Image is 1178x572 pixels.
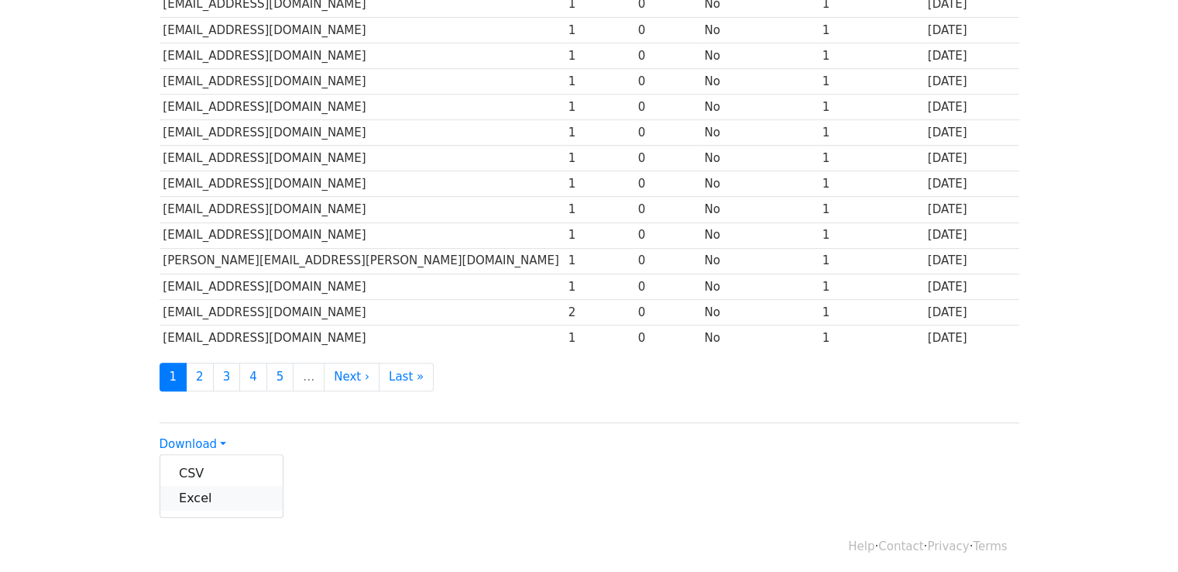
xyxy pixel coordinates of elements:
[1101,498,1178,572] iframe: Chat Widget
[819,146,924,171] td: 1
[565,325,634,350] td: 1
[565,222,634,248] td: 1
[160,43,565,68] td: [EMAIL_ADDRESS][DOMAIN_NAME]
[924,68,1019,94] td: [DATE]
[160,363,187,391] a: 1
[565,120,634,146] td: 1
[565,197,634,222] td: 1
[924,95,1019,120] td: [DATE]
[379,363,434,391] a: Last »
[924,248,1019,274] td: [DATE]
[924,222,1019,248] td: [DATE]
[565,274,634,299] td: 1
[565,95,634,120] td: 1
[924,197,1019,222] td: [DATE]
[239,363,267,391] a: 4
[819,299,924,325] td: 1
[701,146,819,171] td: No
[924,120,1019,146] td: [DATE]
[819,120,924,146] td: 1
[924,146,1019,171] td: [DATE]
[634,68,701,94] td: 0
[973,539,1007,553] a: Terms
[634,120,701,146] td: 0
[160,325,565,350] td: [EMAIL_ADDRESS][DOMAIN_NAME]
[160,68,565,94] td: [EMAIL_ADDRESS][DOMAIN_NAME]
[701,325,819,350] td: No
[924,274,1019,299] td: [DATE]
[565,299,634,325] td: 2
[819,248,924,274] td: 1
[819,43,924,68] td: 1
[701,248,819,274] td: No
[924,299,1019,325] td: [DATE]
[160,299,565,325] td: [EMAIL_ADDRESS][DOMAIN_NAME]
[924,43,1019,68] td: [DATE]
[701,17,819,43] td: No
[634,222,701,248] td: 0
[160,222,565,248] td: [EMAIL_ADDRESS][DOMAIN_NAME]
[160,461,283,486] a: CSV
[634,43,701,68] td: 0
[160,120,565,146] td: [EMAIL_ADDRESS][DOMAIN_NAME]
[819,274,924,299] td: 1
[819,171,924,197] td: 1
[565,43,634,68] td: 1
[160,248,565,274] td: [PERSON_NAME][EMAIL_ADDRESS][PERSON_NAME][DOMAIN_NAME]
[634,197,701,222] td: 0
[213,363,241,391] a: 3
[565,146,634,171] td: 1
[878,539,923,553] a: Contact
[565,68,634,94] td: 1
[634,274,701,299] td: 0
[565,17,634,43] td: 1
[701,171,819,197] td: No
[634,325,701,350] td: 0
[701,120,819,146] td: No
[160,274,565,299] td: [EMAIL_ADDRESS][DOMAIN_NAME]
[634,171,701,197] td: 0
[701,197,819,222] td: No
[160,171,565,197] td: [EMAIL_ADDRESS][DOMAIN_NAME]
[266,363,294,391] a: 5
[701,95,819,120] td: No
[819,325,924,350] td: 1
[565,171,634,197] td: 1
[924,325,1019,350] td: [DATE]
[565,248,634,274] td: 1
[160,95,565,120] td: [EMAIL_ADDRESS][DOMAIN_NAME]
[924,171,1019,197] td: [DATE]
[324,363,380,391] a: Next ›
[848,539,874,553] a: Help
[819,17,924,43] td: 1
[634,299,701,325] td: 0
[160,437,226,451] a: Download
[927,539,969,553] a: Privacy
[819,222,924,248] td: 1
[701,68,819,94] td: No
[701,299,819,325] td: No
[160,197,565,222] td: [EMAIL_ADDRESS][DOMAIN_NAME]
[701,274,819,299] td: No
[819,95,924,120] td: 1
[186,363,214,391] a: 2
[819,68,924,94] td: 1
[924,17,1019,43] td: [DATE]
[160,17,565,43] td: [EMAIL_ADDRESS][DOMAIN_NAME]
[160,486,283,511] a: Excel
[634,146,701,171] td: 0
[634,95,701,120] td: 0
[701,222,819,248] td: No
[701,43,819,68] td: No
[160,146,565,171] td: [EMAIL_ADDRESS][DOMAIN_NAME]
[634,248,701,274] td: 0
[819,197,924,222] td: 1
[634,17,701,43] td: 0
